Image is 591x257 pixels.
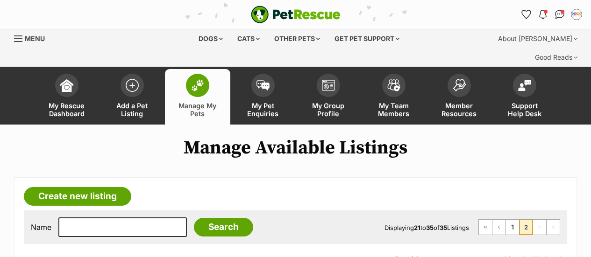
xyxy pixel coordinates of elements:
img: manage-my-pets-icon-02211641906a0b7f246fdf0571729dbe1e7629f14944591b6c1af311fb30b64b.svg [191,79,204,91]
div: About [PERSON_NAME] [491,29,584,48]
img: pet-enquiries-icon-7e3ad2cf08bfb03b45e93fb7055b45f3efa6380592205ae92323e6603595dc1f.svg [256,80,270,90]
span: My Rescue Dashboard [46,102,88,118]
img: help-desk-icon-fdf02630f3aa405de69fd3d07c3f3aa587a6932b1a1747fa1d2bba05be0121f9.svg [518,80,531,91]
a: Previous page [492,220,506,235]
a: My Team Members [361,69,427,125]
a: My Rescue Dashboard [34,69,100,125]
a: Member Resources [427,69,492,125]
img: chat-41dd97257d64d25036548639549fe6c8038ab92f7586957e7f3b1b290dea8141.svg [555,10,565,19]
img: member-resources-icon-8e73f808a243e03378d46382f2149f9095a855e16c252ad45f914b54edf8863c.svg [453,79,466,91]
div: Cats [231,29,266,48]
a: My Pet Enquiries [230,69,296,125]
span: Menu [25,35,45,42]
img: group-profile-icon-3fa3cf56718a62981997c0bc7e787c4b2cf8bcc04b72c1350f741eb67cf2f40e.svg [322,80,335,91]
a: PetRescue [251,6,341,23]
span: Member Resources [438,102,480,118]
a: Conversations [552,7,567,22]
strong: 21 [414,224,420,231]
div: Get pet support [328,29,406,48]
button: My account [569,7,584,22]
a: My Group Profile [296,69,361,125]
img: notifications-46538b983faf8c2785f20acdc204bb7945ddae34d4c08c2a6579f10ce5e182be.svg [539,10,547,19]
ul: Account quick links [519,7,584,22]
strong: 35 [440,224,447,231]
span: Support Help Desk [504,102,546,118]
img: logo-e224e6f780fb5917bec1dbf3a21bbac754714ae5b6737aabdf751b685950b380.svg [251,6,341,23]
a: First page [479,220,492,235]
span: Displaying to of Listings [385,224,469,231]
div: Dogs [192,29,229,48]
label: Name [31,223,51,231]
span: Last page [547,220,560,235]
span: Page 2 [520,220,533,235]
a: Menu [14,29,51,46]
img: team-members-icon-5396bd8760b3fe7c0b43da4ab00e1e3bb1a5d9ba89233759b79545d2d3fc5d0d.svg [387,79,400,91]
button: Notifications [535,7,550,22]
a: Favourites [519,7,534,22]
a: Page 1 [506,220,519,235]
a: Manage My Pets [165,69,230,125]
a: Add a Pet Listing [100,69,165,125]
span: My Group Profile [307,102,349,118]
span: Next page [533,220,546,235]
span: Add a Pet Listing [111,102,153,118]
img: add-pet-listing-icon-0afa8454b4691262ce3f59096e99ab1cd57d4a30225e0717b998d2c9b9846f56.svg [126,79,139,92]
img: dashboard-icon-eb2f2d2d3e046f16d808141f083e7271f6b2e854fb5c12c21221c1fb7104beca.svg [60,79,73,92]
span: My Pet Enquiries [242,102,284,118]
a: Support Help Desk [492,69,557,125]
img: Dog Adoptions profile pic [572,10,581,19]
span: Manage My Pets [177,102,219,118]
input: Search [194,218,253,236]
nav: Pagination [478,219,560,235]
strong: 35 [426,224,434,231]
a: Create new listing [24,187,131,206]
div: Good Reads [528,48,584,67]
div: Other pets [268,29,327,48]
span: My Team Members [373,102,415,118]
